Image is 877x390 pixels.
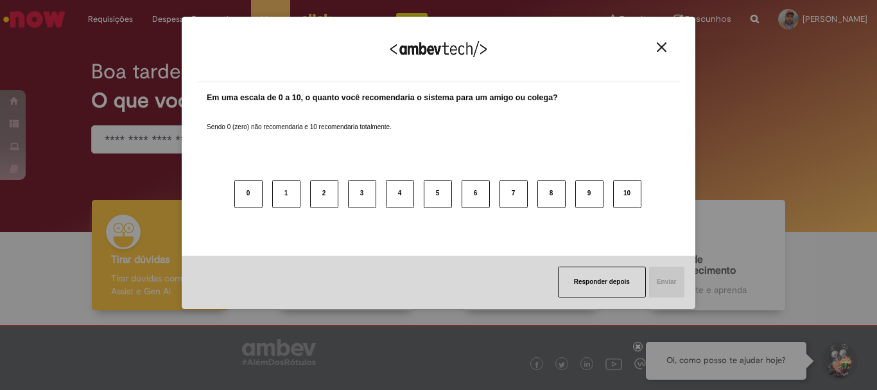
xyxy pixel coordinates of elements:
[386,180,414,208] button: 4
[575,180,603,208] button: 9
[558,267,646,297] button: Responder depois
[657,42,666,52] img: Close
[390,41,487,57] img: Logo Ambevtech
[234,180,263,208] button: 0
[348,180,376,208] button: 3
[653,42,670,53] button: Close
[207,92,558,104] label: Em uma escala de 0 a 10, o quanto você recomendaria o sistema para um amigo ou colega?
[537,180,566,208] button: 8
[310,180,338,208] button: 2
[207,107,392,132] label: Sendo 0 (zero) não recomendaria e 10 recomendaria totalmente.
[613,180,641,208] button: 10
[499,180,528,208] button: 7
[272,180,300,208] button: 1
[424,180,452,208] button: 5
[462,180,490,208] button: 6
